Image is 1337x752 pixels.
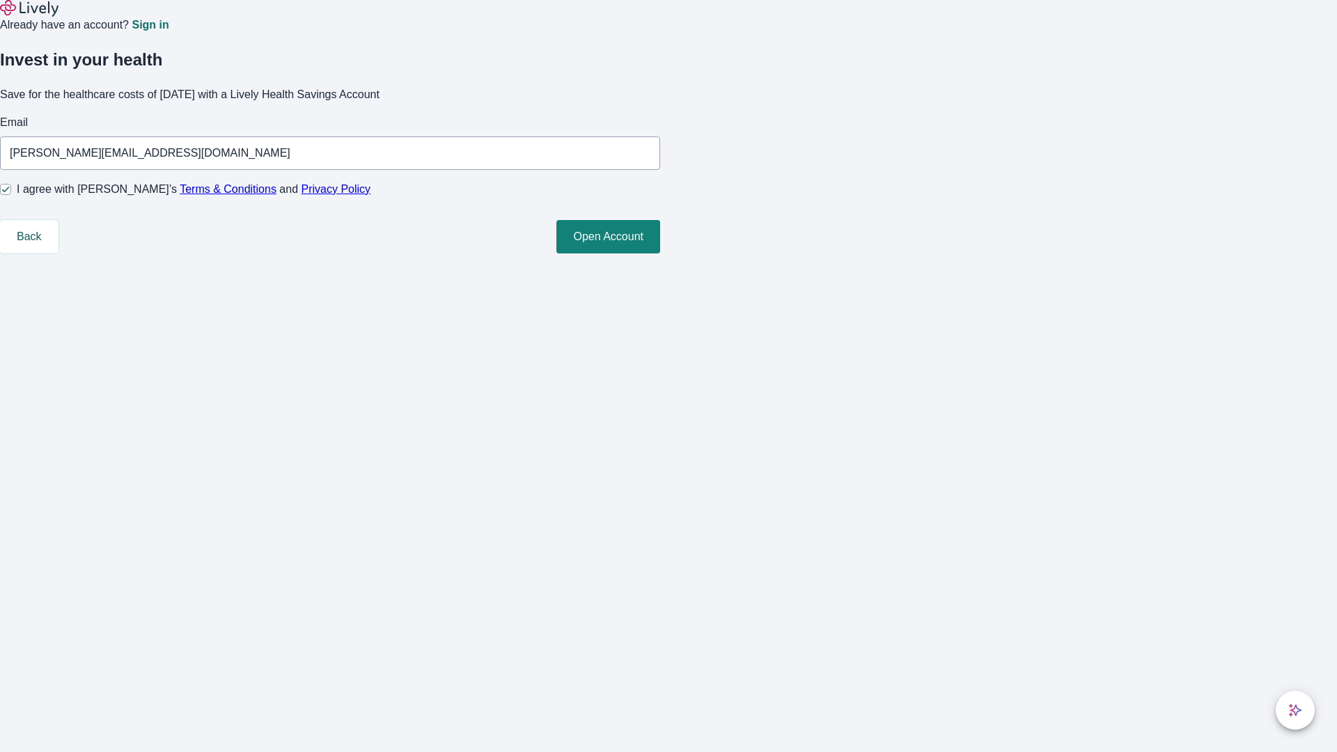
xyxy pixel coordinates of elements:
svg: Lively AI Assistant [1288,703,1302,717]
button: Open Account [556,220,660,253]
span: I agree with [PERSON_NAME]’s and [17,181,370,198]
a: Terms & Conditions [180,183,276,195]
button: chat [1276,691,1315,730]
a: Sign in [132,19,169,31]
a: Privacy Policy [302,183,371,195]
